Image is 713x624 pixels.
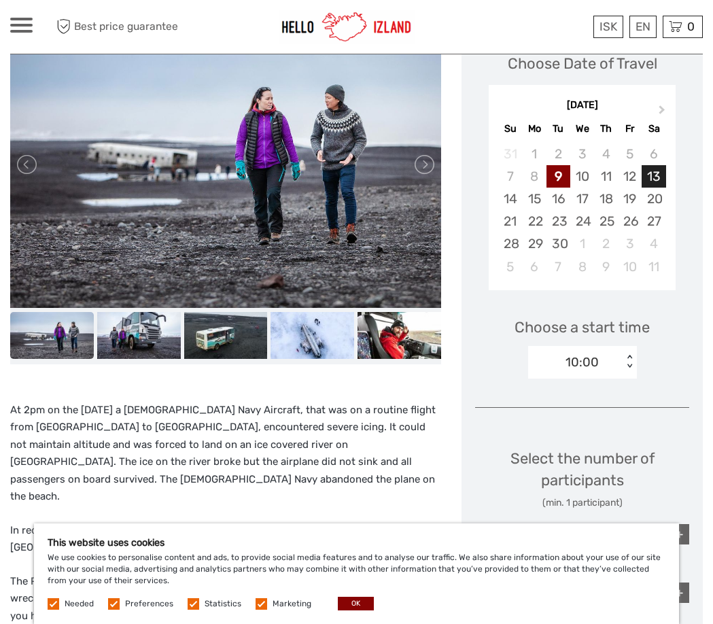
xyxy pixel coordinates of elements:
div: Choose Monday, October 6th, 2025 [523,256,546,278]
div: Choose Tuesday, September 9th, 2025 [546,165,570,188]
p: We're away right now. Please check back later! [19,24,154,35]
div: month 2025-09 [493,143,671,278]
div: Sa [642,120,665,138]
div: Not available Sunday, September 7th, 2025 [498,165,522,188]
div: Choose Thursday, October 2nd, 2025 [594,232,618,255]
div: Not available Thursday, September 4th, 2025 [594,143,618,165]
div: Not available Monday, September 8th, 2025 [523,165,546,188]
img: 729eff3db06748959cc21078d0701205_slider_thumbnail.jpeg [10,312,94,359]
div: Choose Monday, September 22nd, 2025 [523,210,546,232]
div: [DATE] [489,99,676,113]
img: 729eff3db06748959cc21078d0701205_main_slider.jpeg [10,21,441,309]
div: Choose Tuesday, September 30th, 2025 [546,232,570,255]
img: ba3625f48eb746b8bb5b3cbddc146627_slider_thumbnail.jpeg [184,312,268,359]
div: Not available Friday, September 5th, 2025 [618,143,642,165]
div: Choose Monday, September 15th, 2025 [523,188,546,210]
div: Choose Friday, September 26th, 2025 [618,210,642,232]
div: Choose Sunday, September 21st, 2025 [498,210,522,232]
div: Choose Tuesday, September 23rd, 2025 [546,210,570,232]
div: 10:00 [566,353,599,371]
div: Choose Tuesday, October 7th, 2025 [546,256,570,278]
div: Choose Sunday, September 28th, 2025 [498,232,522,255]
img: 48c4684e15664c07ad50f684c510bda9_slider_thumbnail.jpeg [358,312,441,359]
div: (min. 1 participant) [475,496,689,510]
p: In recent years the plane wreck has become one of the most photographed sites in [GEOGRAPHIC_DATA... [10,522,441,557]
h5: This website uses cookies [48,537,665,549]
div: Choose Friday, October 3rd, 2025 [618,232,642,255]
button: Next Month [653,102,674,124]
div: Choose Sunday, September 14th, 2025 [498,188,522,210]
div: We use cookies to personalise content and ads, to provide social media features and to analyse ou... [34,523,679,624]
div: Select the number of participants [475,448,689,510]
div: Not available Monday, September 1st, 2025 [523,143,546,165]
div: We [570,120,594,138]
div: Choose Friday, September 19th, 2025 [618,188,642,210]
div: Choose Wednesday, September 24th, 2025 [570,210,594,232]
div: Su [498,120,522,138]
div: Choose Thursday, September 18th, 2025 [594,188,618,210]
div: + [669,524,689,544]
div: Choose Tuesday, September 16th, 2025 [546,188,570,210]
p: At 2pm on the [DATE] a [DEMOGRAPHIC_DATA] Navy Aircraft, that was on a routine flight from [GEOGR... [10,402,441,506]
div: Choose Thursday, September 25th, 2025 [594,210,618,232]
div: Choose Wednesday, October 8th, 2025 [570,256,594,278]
div: Mo [523,120,546,138]
div: Choose Monday, September 29th, 2025 [523,232,546,255]
label: Marketing [273,598,311,610]
img: 1270-cead85dc-23af-4572-be81-b346f9cd5751_logo_small.jpg [279,10,415,44]
div: Choose Saturday, September 20th, 2025 [642,188,665,210]
button: OK [338,597,374,610]
span: Choose a start time [515,317,650,338]
label: Preferences [125,598,173,610]
div: EN [629,16,657,38]
div: Not available Tuesday, September 2nd, 2025 [546,143,570,165]
button: Open LiveChat chat widget [156,21,173,37]
div: Tu [546,120,570,138]
div: Choose Friday, October 10th, 2025 [618,256,642,278]
div: + [669,583,689,603]
div: Choose Friday, September 12th, 2025 [618,165,642,188]
div: Choose Saturday, October 11th, 2025 [642,256,665,278]
div: Choose Thursday, October 9th, 2025 [594,256,618,278]
span: 0 [685,20,697,33]
div: Choose Saturday, September 27th, 2025 [642,210,665,232]
div: < > [623,355,635,369]
div: Choose Saturday, October 4th, 2025 [642,232,665,255]
div: Not available Wednesday, September 3rd, 2025 [570,143,594,165]
div: Choose Wednesday, October 1st, 2025 [570,232,594,255]
div: Choose Date of Travel [508,53,657,74]
div: Choose Saturday, September 13th, 2025 [642,165,665,188]
div: Choose Wednesday, September 17th, 2025 [570,188,594,210]
label: Needed [65,598,94,610]
img: 45a042926e7643fc910b2a9cb1a1b831_slider_thumbnail.jpeg [271,312,354,359]
label: Statistics [205,598,241,610]
div: Choose Wednesday, September 10th, 2025 [570,165,594,188]
div: Choose Thursday, September 11th, 2025 [594,165,618,188]
div: Choose Sunday, October 5th, 2025 [498,256,522,278]
div: Not available Sunday, August 31st, 2025 [498,143,522,165]
div: Th [594,120,618,138]
span: ISK [599,20,617,33]
div: Fr [618,120,642,138]
span: Best price guarantee [53,16,184,38]
div: Not available Saturday, September 6th, 2025 [642,143,665,165]
img: 7fc262bcbf0d41c18b942531a9a33c6f_slider_thumbnail.jpeg [97,312,181,359]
